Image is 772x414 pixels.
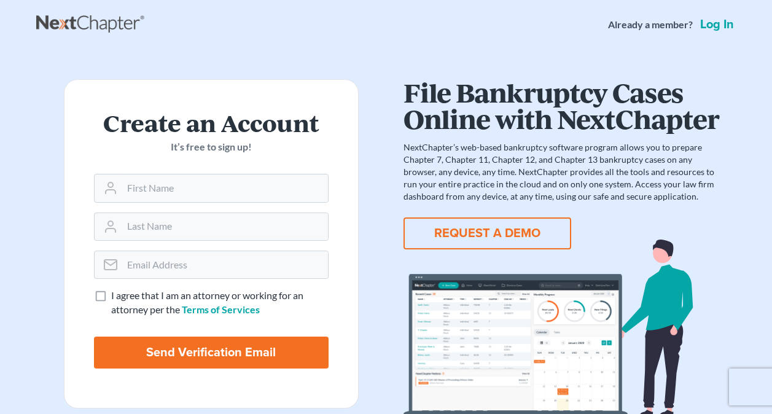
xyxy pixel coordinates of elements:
[404,79,719,131] h1: File Bankruptcy Cases Online with NextChapter
[608,18,693,32] strong: Already a member?
[122,174,328,201] input: First Name
[94,109,329,135] h2: Create an Account
[182,303,260,315] a: Terms of Services
[404,217,571,249] button: REQUEST A DEMO
[111,289,303,315] span: I agree that I am an attorney or working for an attorney per the
[698,18,736,31] a: Log in
[94,337,329,369] input: Send Verification Email
[404,141,719,203] p: NextChapter’s web-based bankruptcy software program allows you to prepare Chapter 7, Chapter 11, ...
[94,140,329,154] p: It’s free to sign up!
[122,213,328,240] input: Last Name
[122,251,328,278] input: Email Address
